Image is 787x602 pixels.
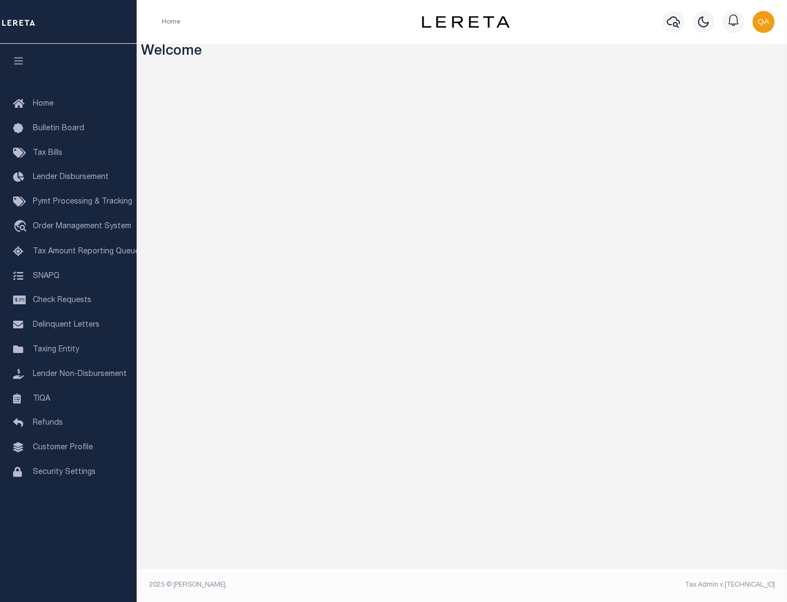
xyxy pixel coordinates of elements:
span: Check Requests [33,297,91,304]
span: SNAPQ [33,272,60,280]
span: Tax Amount Reporting Queue [33,248,139,256]
img: logo-dark.svg [422,16,509,28]
span: Customer Profile [33,444,93,451]
span: Order Management System [33,223,131,230]
img: svg+xml;base64,PHN2ZyB4bWxucz0iaHR0cDovL3d3dy53My5vcmcvMjAwMC9zdmciIHBvaW50ZXItZXZlbnRzPSJub25lIi... [753,11,774,33]
span: Refunds [33,419,63,427]
li: Home [162,17,180,27]
span: Taxing Entity [33,346,79,354]
h3: Welcome [141,44,783,61]
span: Lender Disbursement [33,173,109,181]
span: Tax Bills [33,149,62,157]
i: travel_explore [13,220,31,234]
span: Security Settings [33,468,96,476]
span: Delinquent Letters [33,321,99,329]
span: Home [33,100,54,108]
span: TIQA [33,395,50,402]
div: Tax Admin v.[TECHNICAL_ID] [470,580,775,590]
span: Bulletin Board [33,125,84,132]
span: Pymt Processing & Tracking [33,198,132,206]
div: 2025 © [PERSON_NAME]. [141,580,462,590]
span: Lender Non-Disbursement [33,371,127,378]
